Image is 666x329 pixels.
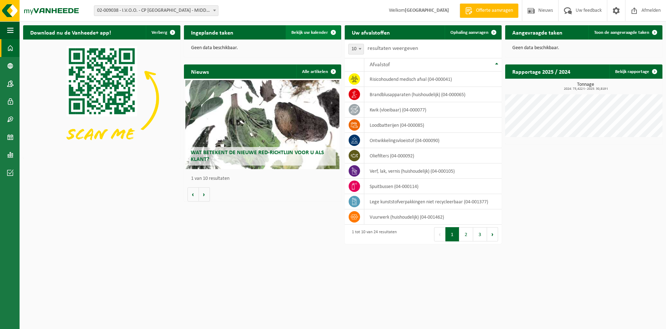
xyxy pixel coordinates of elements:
a: Toon de aangevraagde taken [588,25,662,40]
a: Wat betekent de nieuwe RED-richtlijn voor u als klant? [185,80,339,169]
span: Toon de aangevraagde taken [594,30,649,35]
button: 1 [445,227,459,241]
td: ontwikkelingsvloeistof (04-000090) [364,133,502,148]
p: Geen data beschikbaar. [191,46,334,51]
button: 2 [459,227,473,241]
button: Previous [434,227,445,241]
img: Download de VHEPlus App [23,40,180,157]
a: Alle artikelen [296,64,340,79]
a: Ophaling aanvragen [445,25,501,40]
span: Verberg [152,30,167,35]
h2: Aangevraagde taken [505,25,570,39]
span: Ophaling aanvragen [450,30,488,35]
span: 10 [349,44,364,54]
td: spuitbussen (04-000114) [364,179,502,194]
h2: Nieuws [184,64,216,78]
span: Offerte aanvragen [474,7,515,14]
button: Vorige [187,187,199,202]
td: risicohoudend medisch afval (04-000041) [364,72,502,87]
span: 2024: 73,422 t - 2025: 30,819 t [509,87,662,91]
strong: [GEOGRAPHIC_DATA] [405,8,449,13]
td: verf, lak, vernis (huishoudelijk) (04-000105) [364,163,502,179]
a: Bekijk rapportage [609,64,662,79]
td: brandblusapparaten (huishoudelijk) (04-000065) [364,87,502,102]
h2: Uw afvalstoffen [345,25,397,39]
div: 1 tot 10 van 24 resultaten [348,226,397,242]
button: Volgende [199,187,210,202]
td: kwik (vloeibaar) (04-000077) [364,102,502,117]
h2: Download nu de Vanheede+ app! [23,25,118,39]
span: Afvalstof [370,62,390,68]
span: 02-009038 - I.V.O.O. - CP MIDDELKERKE - MIDDELKERKE [94,5,218,16]
td: vuurwerk (huishoudelijk) (04-001462) [364,209,502,225]
td: oliefilters (04-000092) [364,148,502,163]
a: Offerte aanvragen [460,4,518,18]
span: 02-009038 - I.V.O.O. - CP MIDDELKERKE - MIDDELKERKE [94,6,218,16]
a: Bekijk uw kalender [286,25,340,40]
h3: Tonnage [509,82,662,91]
h2: Rapportage 2025 / 2024 [505,64,577,78]
span: 10 [348,44,364,54]
button: 3 [473,227,487,241]
button: Verberg [146,25,180,40]
p: Geen data beschikbaar. [512,46,655,51]
h2: Ingeplande taken [184,25,240,39]
td: loodbatterijen (04-000085) [364,117,502,133]
span: Bekijk uw kalender [291,30,328,35]
p: 1 van 10 resultaten [191,176,338,181]
label: resultaten weergeven [368,46,418,51]
span: Wat betekent de nieuwe RED-richtlijn voor u als klant? [191,150,324,162]
td: Lege kunststofverpakkingen niet recycleerbaar (04-001377) [364,194,502,209]
button: Next [487,227,498,241]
